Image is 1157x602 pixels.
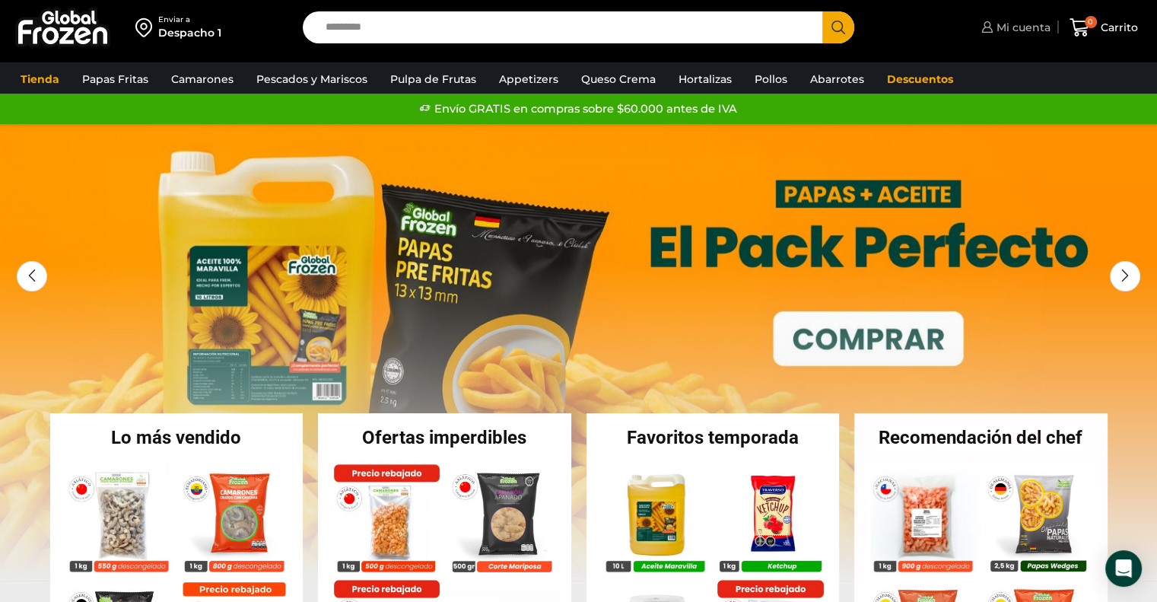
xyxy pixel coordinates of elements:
[574,65,663,94] a: Queso Crema
[50,428,304,447] h2: Lo más vendido
[158,25,221,40] div: Despacho 1
[879,65,961,94] a: Descuentos
[383,65,484,94] a: Pulpa de Frutas
[13,65,67,94] a: Tienda
[671,65,739,94] a: Hortalizas
[1097,20,1138,35] span: Carrito
[747,65,795,94] a: Pollos
[491,65,566,94] a: Appetizers
[135,14,158,40] img: address-field-icon.svg
[854,428,1108,447] h2: Recomendación del chef
[1085,16,1097,28] span: 0
[158,14,221,25] div: Enviar a
[1105,550,1142,587] div: Open Intercom Messenger
[75,65,156,94] a: Papas Fritas
[586,428,840,447] h2: Favoritos temporada
[803,65,872,94] a: Abarrotes
[164,65,241,94] a: Camarones
[1066,10,1142,46] a: 0 Carrito
[977,12,1051,43] a: Mi cuenta
[17,261,47,291] div: Previous slide
[249,65,375,94] a: Pescados y Mariscos
[1110,261,1140,291] div: Next slide
[318,428,571,447] h2: Ofertas imperdibles
[993,20,1051,35] span: Mi cuenta
[822,11,854,43] button: Search button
